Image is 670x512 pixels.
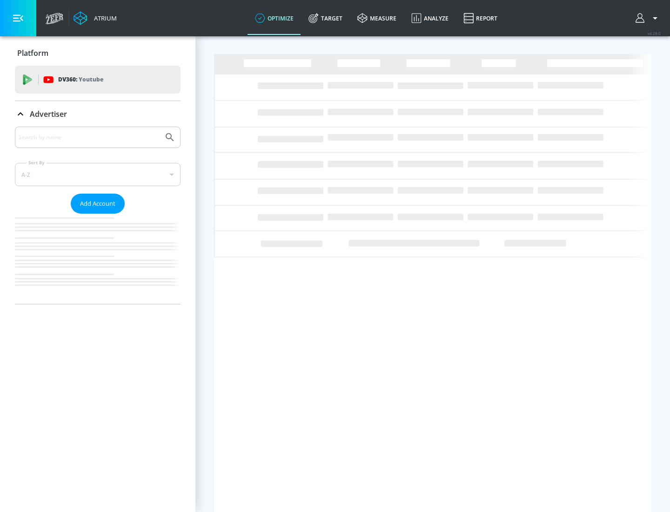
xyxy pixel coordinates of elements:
[19,131,160,143] input: Search by name
[301,1,350,35] a: Target
[80,198,115,209] span: Add Account
[30,109,67,119] p: Advertiser
[648,31,661,36] span: v 4.28.0
[58,74,103,85] p: DV360:
[15,101,181,127] div: Advertiser
[15,214,181,304] nav: list of Advertiser
[350,1,404,35] a: measure
[15,40,181,66] div: Platform
[74,11,117,25] a: Atrium
[15,66,181,94] div: DV360: Youtube
[15,127,181,304] div: Advertiser
[79,74,103,84] p: Youtube
[404,1,456,35] a: Analyze
[27,160,47,166] label: Sort By
[90,14,117,22] div: Atrium
[248,1,301,35] a: optimize
[15,163,181,186] div: A-Z
[71,194,125,214] button: Add Account
[17,48,48,58] p: Platform
[456,1,505,35] a: Report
